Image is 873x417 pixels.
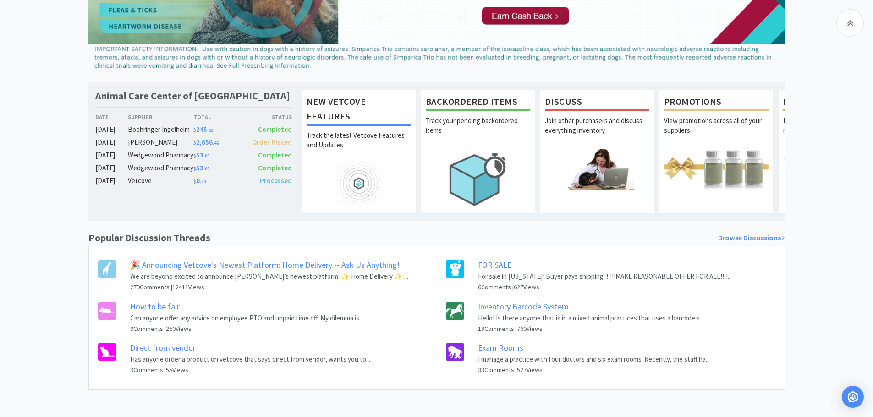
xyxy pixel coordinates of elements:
[193,127,196,133] span: $
[213,140,219,146] span: . 46
[307,162,411,204] img: hero_feature_roadmap.png
[203,166,209,172] span: . 00
[302,89,416,214] a: New Vetcove FeaturesTrack the latest Vetcove Features and Updates
[478,282,732,292] h6: 6 Comments | 627 Views
[193,179,196,184] span: $
[258,151,292,159] span: Completed
[203,153,209,159] span: . 00
[95,175,292,186] a: [DATE]Vetcove$0.00Processed
[664,116,769,148] p: View promotions across all of your suppliers
[478,271,732,282] p: For sale in [US_STATE]! Buyer pays shipping. !!!!!MAKE REASONABLE OFFER FOR ALL!!!!...
[659,89,774,214] a: PromotionsView promotions across all of your suppliers
[307,94,411,126] h1: New Vetcove Features
[95,89,290,103] h1: Animal Care Center of [GEOGRAPHIC_DATA]
[130,342,196,353] a: Direct from vendor
[258,163,292,172] span: Completed
[193,138,219,146] span: 2,656
[128,113,193,121] div: Supplier
[545,94,649,111] h1: Discuss
[130,324,365,334] h6: 9 Comments | 260 Views
[258,125,292,134] span: Completed
[426,94,530,111] h1: Backordered Items
[95,162,292,173] a: [DATE]Wedgewood Pharmacy$53.00Completed
[193,140,196,146] span: $
[95,175,128,186] div: [DATE]
[130,365,370,375] h6: 3 Comments | 55 Views
[95,124,292,135] a: [DATE]Boehringer Ingelheim$245.03Completed
[426,148,530,211] img: hero_backorders.png
[421,89,535,214] a: Backordered ItemsTrack your pending backordered items
[478,354,710,365] p: I manage a practice with four doctors and six exam rooms. Recently, the staff ha...
[193,125,213,134] span: 245
[260,176,292,185] span: Processed
[193,163,209,172] span: 53
[193,153,196,159] span: $
[426,116,530,148] p: Track your pending backordered items
[95,137,128,148] div: [DATE]
[95,113,128,121] div: Date
[664,94,769,111] h1: Promotions
[130,313,365,324] p: Can anyone offer any advice on employee PTO and unpaid time off. My dilemma is ...
[540,89,654,214] a: DiscussJoin other purchasers and discuss everything inventory
[130,354,370,365] p: Has anyone order a product on vetcove that says direct from vendor, wants you to...
[128,162,193,173] div: Wedgewood Pharmacy
[128,150,193,161] div: Wedgewood Pharmacy
[545,148,649,190] img: hero_discuss.png
[207,127,213,133] span: . 03
[252,138,292,146] span: Order Placed
[88,230,210,246] h1: Popular Discussion Threads
[243,113,292,121] div: Status
[95,124,128,135] div: [DATE]
[95,150,292,161] a: [DATE]Wedgewood Pharmacy$53.00Completed
[130,301,180,312] a: How to be fair
[193,151,209,159] span: 53
[95,162,128,173] div: [DATE]
[128,124,193,135] div: Boehringer Ingelheim
[193,176,206,185] span: 0
[128,137,193,148] div: [PERSON_NAME]
[130,282,408,292] h6: 279 Comments | 12411 Views
[478,313,704,324] p: Hello! Is there anyone that is in a mixed animal practices that uses a barcode s...
[478,301,569,312] a: Inventory Barcode System
[478,324,704,334] h6: 18 Comments | 760 Views
[545,116,649,148] p: Join other purchasers and discuss everything inventory
[95,150,128,161] div: [DATE]
[307,130,411,162] p: Track the latest Vetcove Features and Updates
[130,260,400,270] a: 🎉 Announcing Vetcove's Newest Platform: Home Delivery -- Ask Us Anything!
[128,175,193,186] div: Vetcove
[478,342,523,353] a: Exam Rooms
[130,271,408,282] p: We are beyond excited to announce [PERSON_NAME]’s newest platform: ✨ Home Delivery ✨ ...
[842,386,864,408] div: Open Intercom Messenger
[478,365,710,375] h6: 33 Comments | 527 Views
[200,179,206,184] span: . 00
[718,232,785,244] a: Browse Discussions
[478,260,512,270] a: FOR SALE
[664,148,769,190] img: hero_promotions.png
[193,166,196,172] span: $
[193,113,243,121] div: Total
[95,137,292,148] a: [DATE][PERSON_NAME]$2,656.46Order Placed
